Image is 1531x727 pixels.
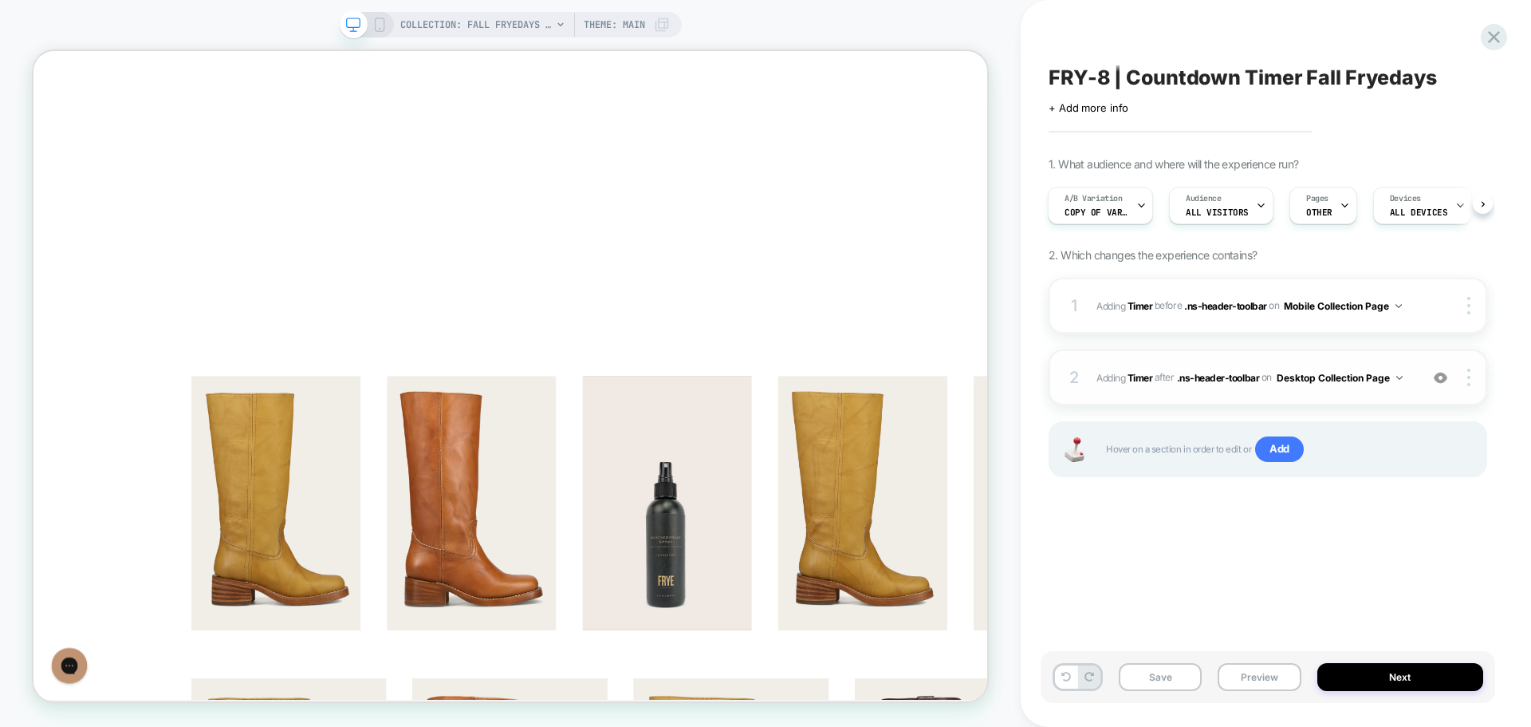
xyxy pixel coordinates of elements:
[1467,369,1470,386] img: close
[1049,248,1257,262] span: 2. Which changes the experience contains?
[1284,296,1402,316] button: Mobile Collection Page
[1317,663,1484,691] button: Next
[1396,376,1403,380] img: down arrow
[1390,207,1447,218] span: ALL DEVICES
[1096,371,1152,383] span: Adding
[1434,371,1447,385] img: crossed eye
[1128,371,1153,383] b: Timer
[1269,297,1279,314] span: on
[1306,193,1328,204] span: Pages
[8,6,56,53] button: Gorgias live chat
[1155,299,1182,311] span: BEFORE
[1395,304,1402,308] img: down arrow
[1184,299,1267,311] span: .ns-header-toolbar
[1066,363,1082,392] div: 2
[1177,371,1260,383] span: .ns-header-toolbar
[1186,207,1249,218] span: All Visitors
[1155,371,1175,383] span: AFTER
[1306,207,1332,218] span: OTHER
[1049,101,1128,114] span: + Add more info
[400,12,552,38] span: COLLECTION: Fall Fryedays (Category)
[1277,368,1403,388] button: Desktop Collection Page
[1255,437,1304,462] span: Add
[1186,193,1222,204] span: Audience
[1066,291,1082,320] div: 1
[1390,193,1421,204] span: Devices
[1128,299,1153,311] b: Timer
[1106,437,1470,462] span: Hover on a section in order to edit or
[1467,297,1470,314] img: close
[1049,65,1437,89] span: FRY-8 | Countdown Timer Fall Fryedays
[1065,207,1128,218] span: Copy of Variation 1
[1119,663,1202,691] button: Save
[1096,299,1152,311] span: Adding
[1218,663,1301,691] button: Preview
[1261,369,1272,386] span: on
[1049,157,1298,171] span: 1. What audience and where will the experience run?
[1058,437,1090,462] img: Joystick
[1065,193,1123,204] span: A/B Variation
[584,12,645,38] span: Theme: MAIN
